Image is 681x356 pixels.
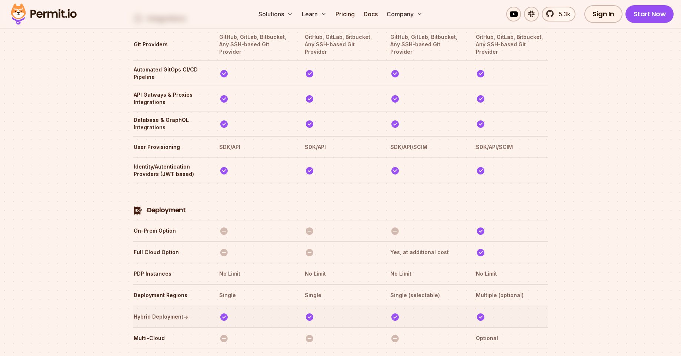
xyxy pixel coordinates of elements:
th: Optional [475,332,548,344]
th: SDK/API/SCIM [390,141,462,153]
th: GitHub, GitLab, Bitbucket, Any SSH-based Git Provider [304,33,377,56]
th: Yes, at additional cost [390,246,462,258]
th: Full Cloud Option [133,246,206,258]
th: On-Prem Option [133,225,206,237]
a: 5.3k [542,7,575,21]
a: Hybrid Deployment↑ [134,313,188,320]
th: No Limit [304,268,377,280]
span: ↑ [182,314,190,319]
th: GitHub, GitLab, Bitbucket, Any SSH-based Git Provider [219,33,291,56]
th: SDK/API [219,141,291,153]
th: No Limit [390,268,462,280]
h4: Deployment [147,206,186,215]
th: PDP Instances [133,268,206,280]
th: Single [304,289,377,301]
th: Identity/Autentication Providers (JWT based) [133,163,206,178]
th: No Limit [475,268,548,280]
th: SDK/API/SCIM [475,141,548,153]
th: GitHub, GitLab, Bitbucket, Any SSH-based Git Provider [390,33,462,56]
th: GitHub, GitLab, Bitbucket, Any SSH-based Git Provider [475,33,548,56]
th: Automated GitOps CI/CD Pipeline [133,66,206,81]
th: Multi-Cloud [133,332,206,344]
th: SDK/API [304,141,377,153]
th: Single (selectable) [390,289,462,301]
th: API Gatways & Proxies Integrations [133,91,206,106]
th: Git Providers [133,33,206,56]
th: Single [219,289,291,301]
a: Docs [361,7,381,21]
a: Pricing [333,7,358,21]
img: Deployment [134,206,143,215]
a: Sign In [584,5,622,23]
th: User Provisioning [133,141,206,153]
span: 5.3k [554,10,570,19]
button: Learn [299,7,330,21]
th: Deployment Regions [133,289,206,301]
button: Company [384,7,425,21]
th: Database & GraphQL Integrations [133,116,206,132]
th: Multiple (optional) [475,289,548,301]
img: Permit logo [7,1,80,27]
button: Solutions [256,7,296,21]
th: No Limit [219,268,291,280]
a: Start Now [625,5,674,23]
